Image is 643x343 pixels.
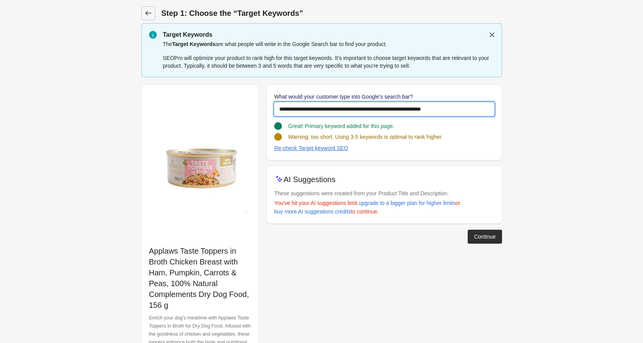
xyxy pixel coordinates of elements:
span: Warning: too short. Using 3-5 keywords is optimal to rank higher. [288,134,443,140]
button: Re-check Target keyword SEO [271,141,351,155]
div: buy more AI suggestions credits [274,208,351,215]
span: SEOPro will optimize your product to rank high for this target keywords. It’s important to choose... [163,55,489,69]
a: buy more AI suggestions credits [271,205,354,218]
p: Target Keywords [163,30,494,39]
h1: Step 1: Choose the “Target Keywords” [161,8,502,19]
div: upgrade to a bigger plan for higher limits [359,200,456,206]
div: Continue [474,234,495,240]
span: The are what people will write in the Google Search bar to find your product. [163,41,387,47]
button: Continue [468,230,502,244]
span: Great! Primary keyword added for this page. [288,123,394,129]
span: These suggestions were created from your Product Title and Description. [274,190,449,196]
a: upgrade to a bigger plan for higher limits [356,196,459,210]
p: AI Suggestions [283,174,336,185]
span: Target Keywords [172,41,216,47]
img: Untitleddesign-2024-03-14T142445.935.png [149,93,251,237]
div: Re-check Target keyword SEO [274,145,348,151]
span: You've hit your AI suggestions limit. or to continue. [274,200,460,215]
label: What would your customer type into Google's search bar? [274,93,413,101]
p: Applaws Taste Toppers in Broth Chicken Breast with Ham, Pumpkin, Carrots & Peas, 100% Natural Com... [149,246,251,311]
